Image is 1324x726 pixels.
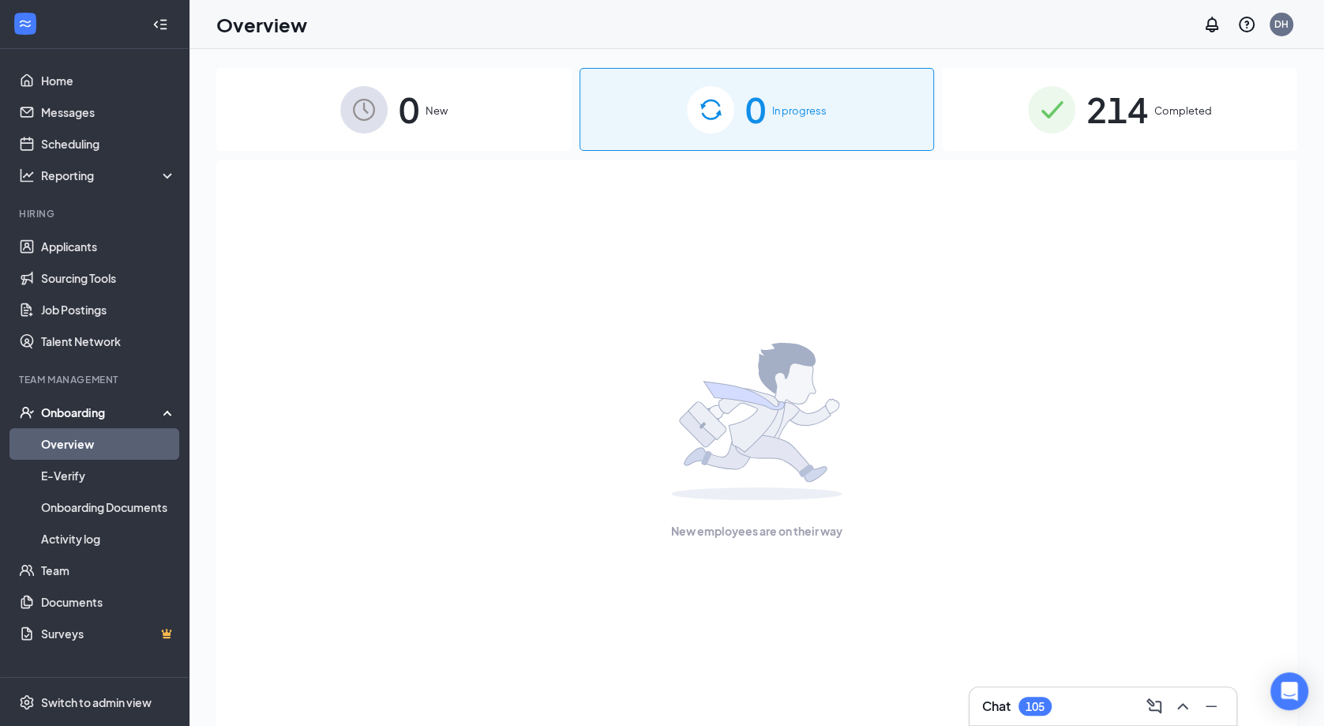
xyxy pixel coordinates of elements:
[41,404,163,420] div: Onboarding
[152,17,168,32] svg: Collapse
[19,404,35,420] svg: UserCheck
[41,167,177,183] div: Reporting
[1086,82,1148,137] span: 214
[41,586,176,618] a: Documents
[41,96,176,128] a: Messages
[41,325,176,357] a: Talent Network
[1170,694,1195,719] button: ChevronUp
[19,373,173,386] div: Team Management
[1237,15,1256,34] svg: QuestionInfo
[1154,103,1212,118] span: Completed
[426,103,448,118] span: New
[1202,15,1221,34] svg: Notifications
[19,694,35,710] svg: Settings
[41,428,176,460] a: Overview
[772,103,827,118] span: In progress
[41,694,152,710] div: Switch to admin view
[19,207,173,220] div: Hiring
[1173,697,1192,716] svg: ChevronUp
[41,262,176,294] a: Sourcing Tools
[41,491,176,523] a: Onboarding Documents
[982,698,1011,715] h3: Chat
[41,231,176,262] a: Applicants
[1202,697,1221,716] svg: Minimize
[41,523,176,555] a: Activity log
[41,555,176,586] a: Team
[1145,697,1164,716] svg: ComposeMessage
[1026,700,1045,713] div: 105
[41,65,176,96] a: Home
[216,11,307,38] h1: Overview
[17,16,33,32] svg: WorkstreamLogo
[671,522,842,540] span: New employees are on their way
[41,128,176,160] a: Scheduling
[745,82,766,137] span: 0
[41,618,176,649] a: SurveysCrown
[1142,694,1167,719] button: ComposeMessage
[1270,672,1308,710] div: Open Intercom Messenger
[19,167,35,183] svg: Analysis
[41,460,176,491] a: E-Verify
[1198,694,1224,719] button: Minimize
[41,294,176,325] a: Job Postings
[399,82,419,137] span: 0
[1274,17,1288,31] div: DH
